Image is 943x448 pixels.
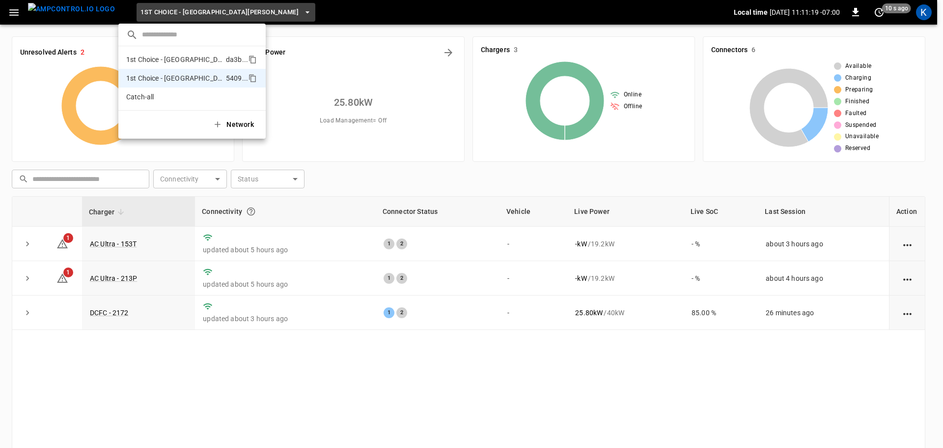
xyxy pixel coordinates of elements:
[248,54,258,65] div: copy
[207,115,262,135] button: Network
[126,55,222,64] p: 1st Choice - [GEOGRAPHIC_DATA]
[248,72,258,84] div: copy
[126,92,222,102] p: Catch-all
[126,73,222,83] p: 1st Choice - [GEOGRAPHIC_DATA][PERSON_NAME]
